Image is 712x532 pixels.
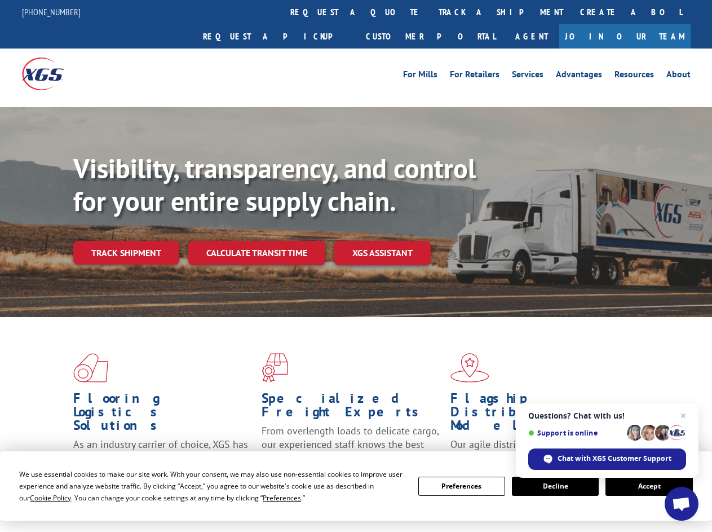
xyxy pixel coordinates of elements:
[666,70,691,82] a: About
[262,353,288,382] img: xgs-icon-focused-on-flooring-red
[73,392,253,438] h1: Flooring Logistics Solutions
[556,70,602,82] a: Advantages
[263,493,301,503] span: Preferences
[22,6,81,17] a: [PHONE_NUMBER]
[194,24,357,49] a: Request a pickup
[262,424,441,474] p: From overlength loads to delicate cargo, our experienced staff knows the best way to move your fr...
[665,487,698,521] div: Open chat
[559,24,691,49] a: Join Our Team
[450,392,630,438] h1: Flagship Distribution Model
[528,449,686,470] div: Chat with XGS Customer Support
[334,241,431,265] a: XGS ASSISTANT
[528,429,623,437] span: Support is online
[614,70,654,82] a: Resources
[528,411,686,420] span: Questions? Chat with us!
[19,468,404,504] div: We use essential cookies to make our site work. With your consent, we may also use non-essential ...
[512,70,543,82] a: Services
[450,353,489,382] img: xgs-icon-flagship-distribution-model-red
[450,438,627,478] span: Our agile distribution network gives you nationwide inventory management on demand.
[418,477,505,496] button: Preferences
[605,477,692,496] button: Accept
[73,241,179,265] a: Track shipment
[357,24,504,49] a: Customer Portal
[73,151,476,218] b: Visibility, transparency, and control for your entire supply chain.
[512,477,599,496] button: Decline
[73,438,248,478] span: As an industry carrier of choice, XGS has brought innovation and dedication to flooring logistics...
[403,70,437,82] a: For Mills
[504,24,559,49] a: Agent
[30,493,71,503] span: Cookie Policy
[450,70,499,82] a: For Retailers
[188,241,325,265] a: Calculate transit time
[262,392,441,424] h1: Specialized Freight Experts
[558,454,671,464] span: Chat with XGS Customer Support
[73,353,108,382] img: xgs-icon-total-supply-chain-intelligence-red
[676,409,690,423] span: Close chat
